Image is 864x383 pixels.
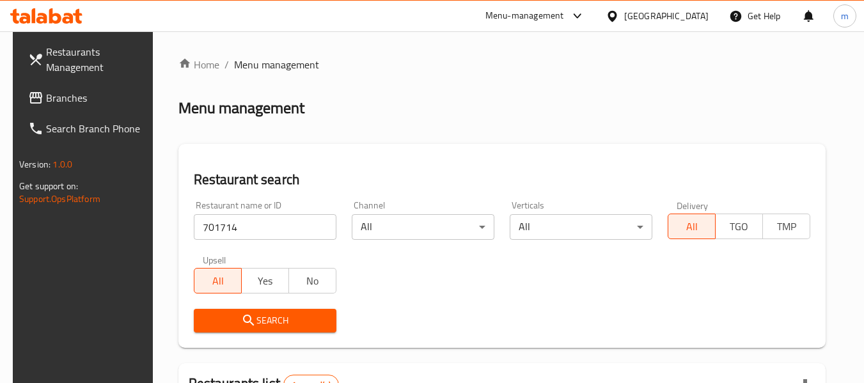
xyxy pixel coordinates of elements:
[510,214,652,240] div: All
[224,57,229,72] li: /
[46,90,147,106] span: Branches
[721,217,758,236] span: TGO
[294,272,331,290] span: No
[178,57,219,72] a: Home
[485,8,564,24] div: Menu-management
[203,255,226,264] label: Upsell
[194,214,336,240] input: Search for restaurant name or ID..
[19,191,100,207] a: Support.OpsPlatform
[204,313,326,329] span: Search
[768,217,805,236] span: TMP
[194,170,810,189] h2: Restaurant search
[46,121,147,136] span: Search Branch Phone
[762,214,810,239] button: TMP
[52,156,72,173] span: 1.0.0
[18,82,157,113] a: Branches
[352,214,494,240] div: All
[19,156,51,173] span: Version:
[18,113,157,144] a: Search Branch Phone
[46,44,147,75] span: Restaurants Management
[841,9,849,23] span: m
[677,201,709,210] label: Delivery
[200,272,237,290] span: All
[241,268,289,293] button: Yes
[178,57,826,72] nav: breadcrumb
[194,268,242,293] button: All
[18,36,157,82] a: Restaurants Management
[668,214,716,239] button: All
[234,57,319,72] span: Menu management
[194,309,336,332] button: Search
[624,9,709,23] div: [GEOGRAPHIC_DATA]
[715,214,763,239] button: TGO
[288,268,336,293] button: No
[247,272,284,290] span: Yes
[19,178,78,194] span: Get support on:
[673,217,711,236] span: All
[178,98,304,118] h2: Menu management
